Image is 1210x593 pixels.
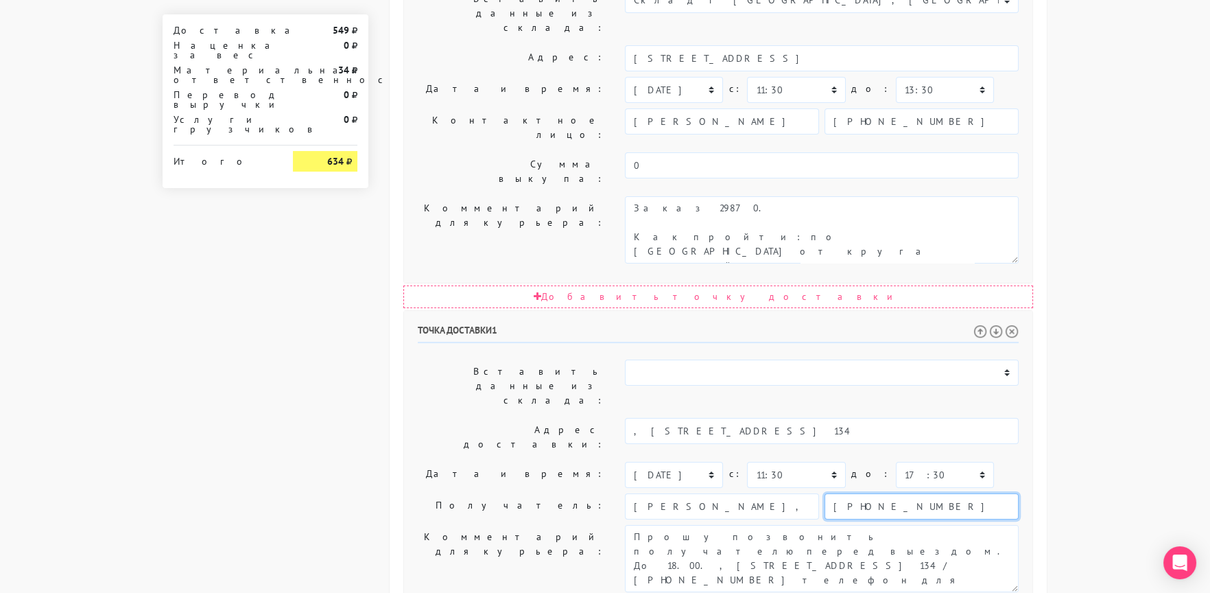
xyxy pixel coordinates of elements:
[851,77,890,101] label: до:
[1163,546,1196,579] div: Open Intercom Messenger
[625,108,819,135] input: Имя
[163,40,283,60] div: Наценка за вес
[338,64,349,76] strong: 34
[333,24,349,36] strong: 549
[625,196,1019,264] textarea: Как пройти: по [GEOGRAPHIC_DATA] от круга второй поворот во двор. Серые ворота с калиткой между а...
[825,493,1019,520] input: Телефон
[344,89,349,101] strong: 0
[625,525,1019,592] textarea: Прошу позвонить получателю перед выездом. Д/Л 3-5 р.д
[403,286,1033,308] div: Добавить точку доставки
[407,418,615,456] label: Адрес доставки:
[728,462,742,486] label: c:
[407,360,615,412] label: Вставить данные из склада:
[163,25,283,35] div: Доставка
[163,65,283,84] div: Материальная ответственность
[344,113,349,126] strong: 0
[407,152,615,191] label: Сумма выкупа:
[825,108,1019,135] input: Телефон
[418,325,1019,343] h6: Точка доставки
[492,324,497,336] span: 1
[407,525,615,592] label: Комментарий для курьера:
[407,196,615,264] label: Комментарий для курьера:
[407,108,615,147] label: Контактное лицо:
[728,77,742,101] label: c:
[407,462,615,488] label: Дата и время:
[163,115,283,134] div: Услуги грузчиков
[327,155,344,167] strong: 634
[163,90,283,109] div: Перевод выручки
[625,493,819,520] input: Имя
[174,151,272,166] div: Итого
[407,493,615,520] label: Получатель:
[851,462,890,486] label: до:
[344,39,349,51] strong: 0
[407,77,615,103] label: Дата и время:
[407,45,615,71] label: Адрес:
